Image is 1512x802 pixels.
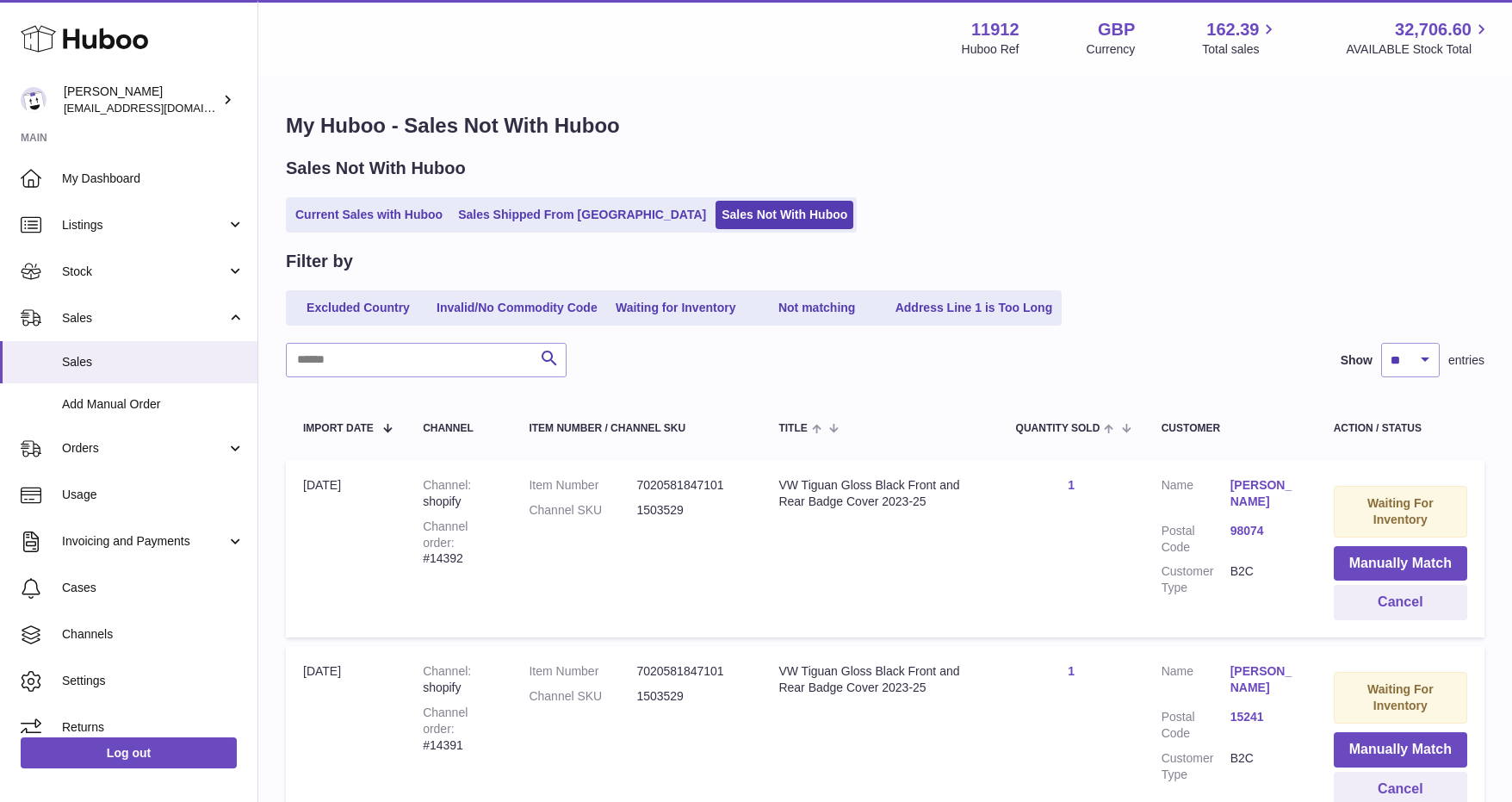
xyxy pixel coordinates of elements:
div: [PERSON_NAME] [64,84,219,116]
dt: Postal Code [1162,709,1230,742]
strong: Channel [423,664,471,678]
a: 15241 [1230,709,1299,725]
span: Stock [62,264,226,280]
dt: Customer Type [1162,563,1230,596]
span: Sales [62,354,245,370]
span: Import date [303,423,374,434]
a: Address Line 1 is Too Long [889,294,1059,322]
div: VW Tiguan Gloss Black Front and Rear Badge Cover 2023-25 [778,477,981,510]
a: 1 [1068,664,1075,678]
span: Returns [62,719,245,736]
strong: Channel order [423,706,468,736]
div: VW Tiguan Gloss Black Front and Rear Badge Cover 2023-25 [778,663,981,696]
div: Action / Status [1334,423,1467,434]
a: Sales Shipped From [GEOGRAPHIC_DATA] [452,201,712,229]
span: 162.39 [1206,18,1259,41]
div: Channel [423,423,494,434]
button: Manually Match [1334,732,1467,768]
a: Waiting for Inventory [607,294,745,322]
a: Sales Not With Huboo [716,201,853,229]
div: Customer [1162,423,1299,434]
span: 32,706.60 [1395,18,1472,41]
span: Invoicing and Payments [62,533,226,550]
span: Add Manual Order [62,396,245,413]
a: Excluded Country [289,294,427,322]
a: Log out [21,737,237,768]
a: 32,706.60 AVAILABLE Stock Total [1346,18,1491,58]
a: Not matching [748,294,886,322]
span: Cases [62,580,245,596]
div: Huboo Ref [962,41,1019,58]
dt: Channel SKU [529,688,636,705]
strong: Waiting For Inventory [1367,682,1433,712]
div: shopify [423,663,494,696]
a: Invalid/No Commodity Code [431,294,604,322]
span: Channels [62,626,245,643]
div: #14391 [423,705,494,754]
strong: GBP [1098,18,1135,41]
strong: Waiting For Inventory [1367,496,1433,526]
a: [PERSON_NAME] [1230,663,1299,696]
a: Current Sales with Huboo [289,201,449,229]
h2: Filter by [286,250,353,273]
button: Cancel [1334,585,1467,620]
span: Quantity Sold [1016,423,1100,434]
h2: Sales Not With Huboo [286,157,466,180]
dt: Postal Code [1162,523,1230,556]
dd: 1503529 [636,688,744,705]
td: [DATE] [286,460,406,637]
span: entries [1448,352,1484,369]
dt: Item Number [529,477,636,494]
span: Settings [62,673,245,689]
dd: 7020581847101 [636,477,744,494]
a: 98074 [1230,523,1299,539]
dd: B2C [1230,750,1299,783]
dd: 1503529 [636,502,744,519]
label: Show [1341,352,1373,369]
h1: My Huboo - Sales Not With Huboo [286,112,1484,140]
span: Title [778,423,807,434]
span: Usage [62,487,245,503]
strong: Channel order [423,519,468,550]
dt: Name [1162,663,1230,700]
div: Currency [1087,41,1136,58]
a: 162.39 Total sales [1202,18,1279,58]
div: shopify [423,477,494,510]
span: My Dashboard [62,171,245,187]
button: Manually Match [1334,546,1467,581]
dt: Customer Type [1162,750,1230,783]
span: [EMAIL_ADDRESS][DOMAIN_NAME] [64,101,253,115]
dd: B2C [1230,563,1299,596]
dt: Channel SKU [529,502,636,519]
a: [PERSON_NAME] [1230,477,1299,510]
img: info@carbonmyride.com [21,87,46,113]
dd: 7020581847101 [636,663,744,680]
dt: Item Number [529,663,636,680]
span: AVAILABLE Stock Total [1346,41,1491,58]
span: Sales [62,310,226,326]
span: Orders [62,440,226,457]
span: Total sales [1202,41,1279,58]
div: Item Number / Channel SKU [529,423,744,434]
strong: Channel [423,478,471,492]
dt: Name [1162,477,1230,514]
div: #14392 [423,519,494,568]
span: Listings [62,217,226,233]
strong: 11912 [971,18,1019,41]
a: 1 [1068,478,1075,492]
